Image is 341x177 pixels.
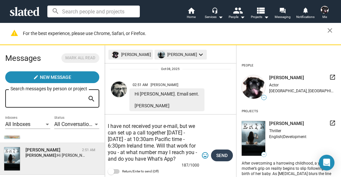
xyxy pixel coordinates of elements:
[180,7,203,21] a: Home
[197,51,205,59] mat-icon: keyboard_arrow_down
[271,7,294,21] a: Messaging
[61,53,99,63] button: Mark all read
[110,80,128,113] a: David Byrne
[65,55,95,62] span: Mark all read
[201,151,209,159] mat-icon: tag_faces
[279,7,285,13] mat-icon: forum
[187,7,195,14] mat-icon: home
[242,75,265,99] img: undefined
[262,13,270,21] mat-icon: arrow_drop_down
[211,150,233,161] button: Send
[54,121,94,127] span: All Conversations
[25,153,57,158] strong: [PERSON_NAME]:
[269,83,336,87] div: Actor
[329,120,336,126] mat-icon: launch
[256,6,265,15] mat-icon: view_list
[322,13,327,21] span: Me
[262,153,266,156] span: —
[111,81,127,97] img: David Byrne
[233,6,242,15] mat-icon: people
[212,7,218,13] mat-icon: headset_mic
[269,134,282,139] span: English
[269,75,304,81] span: [PERSON_NAME]
[269,129,281,133] span: Thriller
[321,6,329,14] img: Sharon Bruneau
[5,50,41,66] h2: Messages
[25,147,79,153] div: ERIN
[296,13,315,21] span: Notifications
[294,7,317,21] a: Notifications
[151,83,178,87] span: [PERSON_NAME]
[33,75,39,80] mat-icon: create
[302,7,308,13] mat-icon: notifications
[154,50,207,60] mat-chip: [PERSON_NAME]
[88,94,95,104] mat-icon: search
[317,5,333,22] button: Sharon BruneauMe
[319,155,334,170] div: Open Intercom Messenger
[133,83,148,87] span: 02:51 AM
[251,13,269,21] span: Projects
[283,134,306,139] span: Development
[238,13,246,21] mat-icon: arrow_drop_down
[10,29,18,37] mat-icon: warning
[329,74,336,80] mat-icon: launch
[40,71,71,83] span: New Message
[4,147,20,170] img: ERIN
[47,6,140,17] input: Search people and projects
[217,13,224,21] mat-icon: arrow_drop_down
[248,7,271,21] button: Projects
[229,13,245,21] div: People
[269,120,304,127] span: [PERSON_NAME]
[57,153,144,158] span: Hi [PERSON_NAME]. Email sent. [PERSON_NAME]
[205,13,223,21] div: Services
[242,107,258,116] div: Projects
[187,13,196,21] span: Home
[5,121,30,127] span: All Inboxes
[225,7,248,21] button: People
[242,61,253,70] div: People
[82,148,95,152] time: 2:51 AM
[262,96,266,99] span: —
[326,27,334,34] mat-icon: close
[129,88,204,111] div: Hi [PERSON_NAME]. Email sent. [PERSON_NAME]
[203,7,225,21] button: Services
[23,29,327,38] div: For the best experience, please use Chrome, Safari, or Firefox.
[5,71,99,83] button: New Message
[269,89,336,93] div: [GEOGRAPHIC_DATA], [GEOGRAPHIC_DATA], [GEOGRAPHIC_DATA]
[242,121,265,156] img: undefined
[182,163,199,168] mat-hint: 187/1000
[275,13,291,21] span: Messaging
[122,168,159,175] span: Return/Enter to send (Off)
[158,51,165,58] img: undefined
[282,134,283,139] span: |
[216,150,228,161] span: Send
